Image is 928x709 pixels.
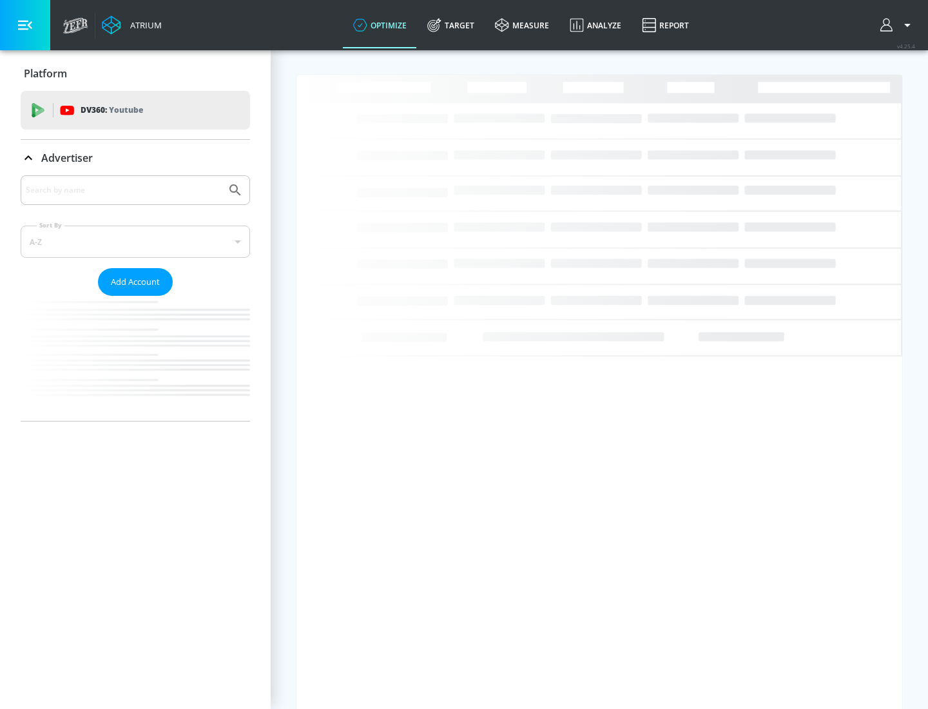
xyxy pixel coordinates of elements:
[485,2,559,48] a: measure
[125,19,162,31] div: Atrium
[111,275,160,289] span: Add Account
[21,55,250,92] div: Platform
[26,182,221,199] input: Search by name
[109,103,143,117] p: Youtube
[417,2,485,48] a: Target
[24,66,67,81] p: Platform
[21,226,250,258] div: A-Z
[897,43,915,50] span: v 4.25.4
[632,2,699,48] a: Report
[81,103,143,117] p: DV360:
[343,2,417,48] a: optimize
[21,91,250,130] div: DV360: Youtube
[41,151,93,165] p: Advertiser
[21,140,250,176] div: Advertiser
[559,2,632,48] a: Analyze
[21,175,250,421] div: Advertiser
[37,221,64,229] label: Sort By
[98,268,173,296] button: Add Account
[21,296,250,421] nav: list of Advertiser
[102,15,162,35] a: Atrium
